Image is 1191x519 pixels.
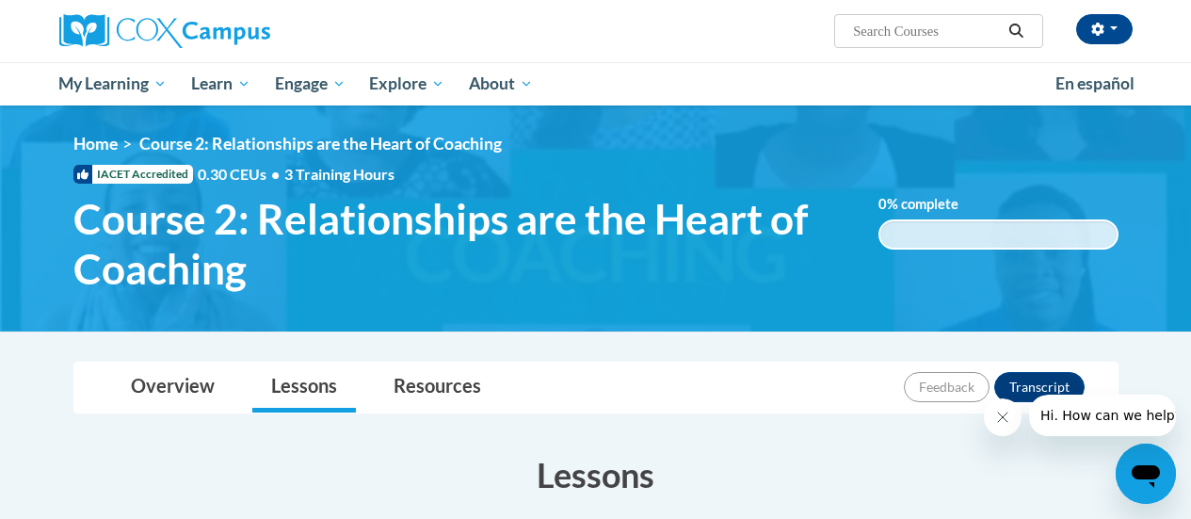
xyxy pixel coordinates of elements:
[878,194,987,215] label: % complete
[375,363,500,413] a: Resources
[1029,395,1176,436] iframe: Message from company
[73,165,193,184] span: IACET Accredited
[457,62,545,105] a: About
[469,73,533,95] span: About
[45,62,1147,105] div: Main menu
[198,164,284,185] span: 0.30 CEUs
[191,73,250,95] span: Learn
[1055,73,1135,93] span: En español
[252,363,356,413] a: Lessons
[284,165,394,183] span: 3 Training Hours
[1002,20,1030,42] button: Search
[1116,444,1176,504] iframe: Button to launch messaging window
[73,134,118,154] a: Home
[73,451,1119,498] h3: Lessons
[878,196,887,212] span: 0
[112,363,233,413] a: Overview
[179,62,263,105] a: Learn
[904,372,990,402] button: Feedback
[994,372,1085,402] button: Transcript
[47,62,180,105] a: My Learning
[11,13,153,28] span: Hi. How can we help?
[369,73,444,95] span: Explore
[58,73,167,95] span: My Learning
[275,73,346,95] span: Engage
[59,14,270,48] img: Cox Campus
[73,194,850,294] span: Course 2: Relationships are the Heart of Coaching
[59,14,398,48] a: Cox Campus
[1043,64,1147,104] a: En español
[984,398,1022,436] iframe: Close message
[851,20,1002,42] input: Search Courses
[357,62,457,105] a: Explore
[1076,14,1133,44] button: Account Settings
[271,165,280,183] span: •
[139,134,502,154] span: Course 2: Relationships are the Heart of Coaching
[263,62,358,105] a: Engage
